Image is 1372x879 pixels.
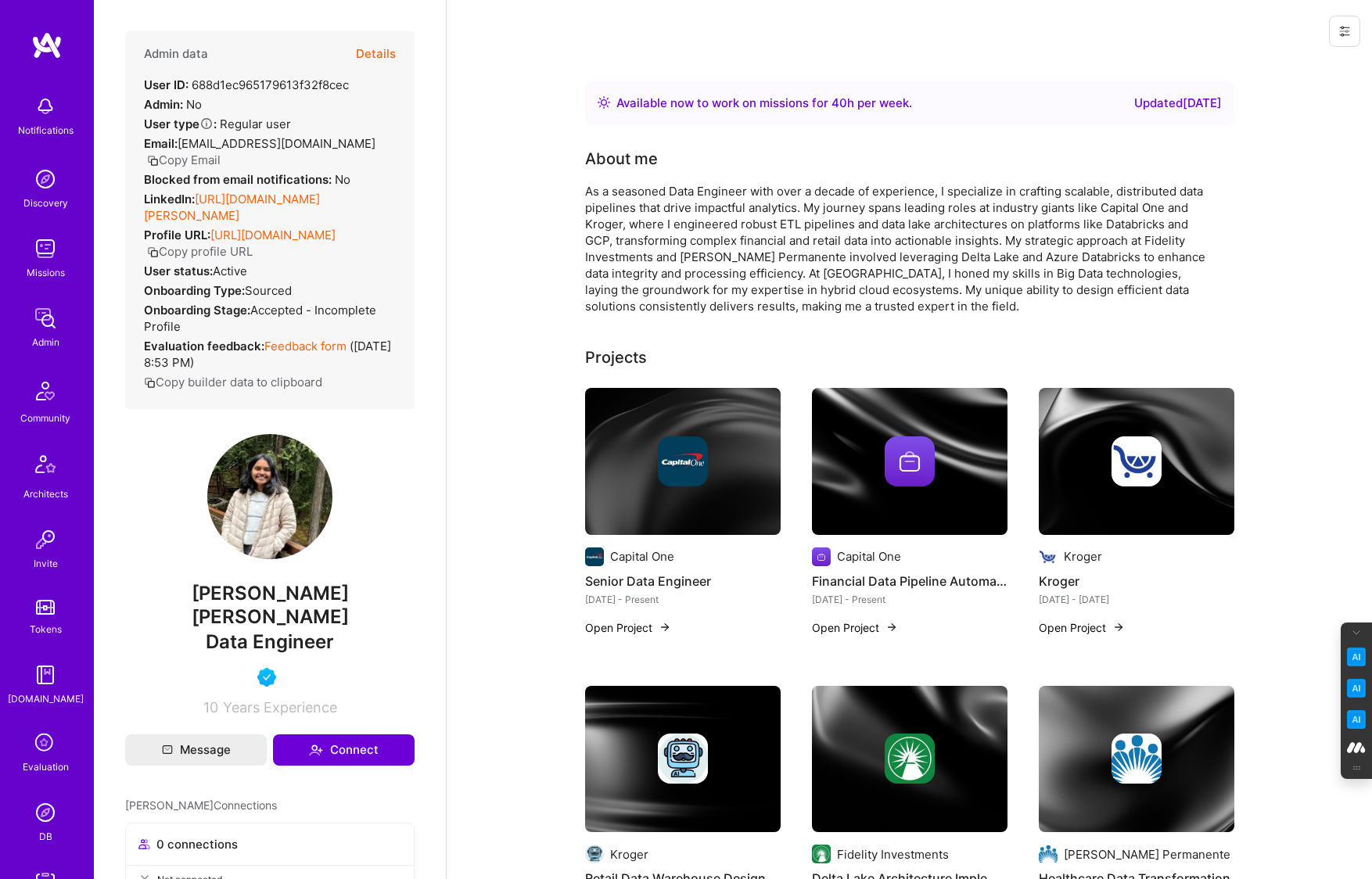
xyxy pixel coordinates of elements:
[585,183,1211,314] div: As a seasoned Data Engineer with over a decade of experience, I specialize in crafting scalable, ...
[585,686,781,833] img: cover
[812,388,1007,535] img: cover
[598,96,610,109] img: Availability
[144,117,217,131] strong: User type :
[1039,571,1234,591] h4: Kroger
[223,699,337,716] span: Years Experience
[27,264,65,281] div: Missions
[144,338,396,371] div: ( [DATE] 8:53 PM )
[610,548,674,565] div: Capital One
[210,228,336,242] a: [URL][DOMAIN_NAME]
[144,47,208,61] h4: Admin data
[125,797,277,813] span: [PERSON_NAME] Connections
[144,77,189,92] strong: User ID:
[1347,648,1366,666] img: Key Point Extractor icon
[30,524,61,555] img: Invite
[812,571,1007,591] h4: Financial Data Pipeline Automation
[1064,548,1102,565] div: Kroger
[585,147,658,170] div: About me
[585,346,647,369] div: Projects
[1039,591,1234,608] div: [DATE] - [DATE]
[144,303,376,334] span: Accepted - Incomplete Profile
[144,116,291,132] div: Regular user
[257,668,276,687] img: Vetted A.Teamer
[144,172,335,187] strong: Blocked from email notifications:
[1039,547,1058,566] img: Company logo
[1112,734,1162,784] img: Company logo
[812,845,831,863] img: Company logo
[203,699,218,716] span: 10
[1039,845,1058,863] img: Company logo
[32,334,59,350] div: Admin
[144,77,349,93] div: 688d1ec965179613f32f8cec
[23,759,69,775] div: Evaluation
[144,97,183,112] strong: Admin:
[1064,846,1230,863] div: [PERSON_NAME] Permanente
[144,228,210,242] strong: Profile URL:
[812,686,1007,833] img: cover
[144,283,245,298] strong: Onboarding Type:
[1039,388,1234,535] img: cover
[144,374,322,390] button: Copy builder data to clipboard
[1347,679,1366,698] img: Email Tone Analyzer icon
[34,555,58,572] div: Invite
[23,195,68,211] div: Discovery
[585,547,604,566] img: Company logo
[199,117,214,131] i: Help
[812,591,1007,608] div: [DATE] - Present
[831,95,847,110] span: 40
[885,734,935,784] img: Company logo
[30,797,61,828] img: Admin Search
[30,303,61,334] img: admin teamwork
[8,691,84,707] div: [DOMAIN_NAME]
[144,339,264,353] strong: Evaluation feedback:
[27,448,64,486] img: Architects
[616,94,912,113] div: Available now to work on missions for h per week .
[156,836,238,852] span: 0 connections
[125,734,267,766] button: Message
[1112,436,1162,486] img: Company logo
[31,729,60,759] i: icon SelectionTeam
[147,246,159,258] i: icon Copy
[264,339,347,353] a: Feedback form
[144,136,178,151] strong: Email:
[162,744,173,755] i: icon Mail
[125,582,415,629] span: [PERSON_NAME] [PERSON_NAME]
[39,828,52,845] div: DB
[213,264,247,278] span: Active
[658,436,708,486] img: Company logo
[1039,686,1234,833] img: cover
[585,388,781,535] img: cover
[1347,710,1366,729] img: Jargon Buster icon
[20,410,70,426] div: Community
[658,734,708,784] img: Company logo
[144,171,350,188] div: No
[885,621,898,633] img: arrow-right
[585,571,781,591] h4: Senior Data Engineer
[812,619,898,636] button: Open Project
[812,547,831,566] img: Company logo
[206,630,334,653] span: Data Engineer
[659,621,671,633] img: arrow-right
[1112,621,1125,633] img: arrow-right
[273,734,415,766] button: Connect
[18,122,74,138] div: Notifications
[837,548,901,565] div: Capital One
[585,619,671,636] button: Open Project
[178,136,375,151] span: [EMAIL_ADDRESS][DOMAIN_NAME]
[138,838,150,850] i: icon Collaborator
[144,192,195,206] strong: LinkedIn:
[585,591,781,608] div: [DATE] - Present
[207,434,332,559] img: User Avatar
[23,486,68,502] div: Architects
[245,283,292,298] span: sourced
[610,846,648,863] div: Kroger
[144,303,250,318] strong: Onboarding Stage:
[147,243,253,260] button: Copy profile URL
[147,155,159,167] i: icon Copy
[27,372,64,410] img: Community
[147,152,221,168] button: Copy Email
[144,192,320,223] a: [URL][DOMAIN_NAME][PERSON_NAME]
[30,233,61,264] img: teamwork
[1039,619,1125,636] button: Open Project
[30,659,61,691] img: guide book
